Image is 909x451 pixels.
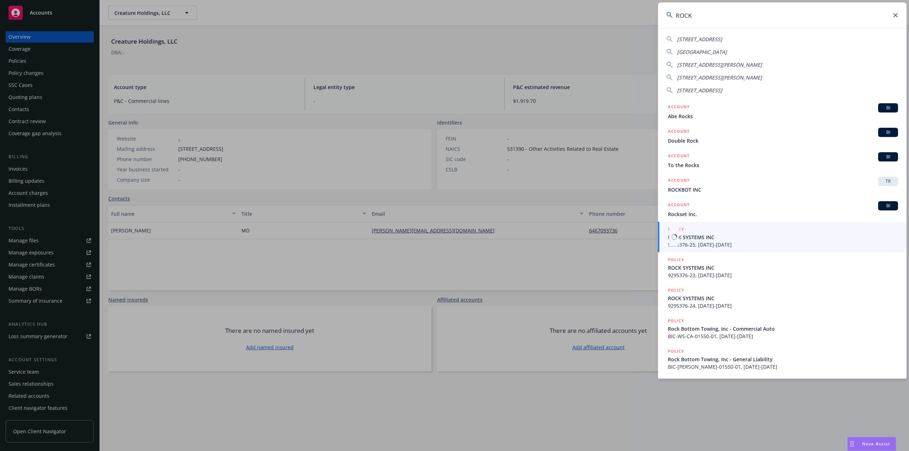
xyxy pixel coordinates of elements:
[881,105,895,111] span: BI
[668,128,690,136] h5: ACCOUNT
[658,313,907,344] a: POLICYRock Bottom Towing, Inc - Commercial AutoBIC-WS-CA-01550-01, [DATE]-[DATE]
[658,344,907,374] a: POLICYRock Bottom Towing, Inc - General LiabilityBIC-[PERSON_NAME]-01550-01, [DATE]-[DATE]
[668,264,898,271] span: ROCK SYSTEMS INC
[658,148,907,173] a: ACCOUNTBITo the Rocks
[658,124,907,148] a: ACCOUNTBIDouble Rock
[677,61,762,68] span: [STREET_ADDRESS][PERSON_NAME]
[668,186,898,193] span: ROCKBOT INC
[881,129,895,136] span: BI
[668,177,690,185] h5: ACCOUNT
[668,271,898,279] span: 9295376-23, [DATE]-[DATE]
[658,222,907,252] a: POLICYROCK SYSTEMS INC9295376-25, [DATE]-[DATE]
[658,2,907,28] input: Search...
[668,325,898,332] span: Rock Bottom Towing, Inc - Commercial Auto
[677,74,762,81] span: [STREET_ADDRESS][PERSON_NAME]
[658,99,907,124] a: ACCOUNTBIAbe Rocks
[658,252,907,283] a: POLICYROCK SYSTEMS INC9295376-23, [DATE]-[DATE]
[668,201,690,210] h5: ACCOUNT
[658,173,907,197] a: ACCOUNTTRROCKBOT INC
[658,197,907,222] a: ACCOUNTBIRockset Inc.
[668,233,898,241] span: ROCK SYSTEMS INC
[668,363,898,370] span: BIC-[PERSON_NAME]-01550-01, [DATE]-[DATE]
[658,283,907,313] a: POLICYROCK SYSTEMS INC9295376-24, [DATE]-[DATE]
[668,295,898,302] span: ROCK SYSTEMS INC
[848,437,856,451] div: Drag to move
[668,332,898,340] span: BIC-WS-CA-01550-01, [DATE]-[DATE]
[881,203,895,209] span: BI
[668,317,684,324] h5: POLICY
[862,441,890,447] span: Nova Assist
[668,137,898,144] span: Double Rock
[668,210,898,218] span: Rockset Inc.
[881,178,895,185] span: TR
[677,36,722,43] span: [STREET_ADDRESS]
[677,49,727,55] span: [GEOGRAPHIC_DATA]
[668,226,684,233] h5: POLICY
[668,112,898,120] span: Abe Rocks
[668,152,690,161] h5: ACCOUNT
[668,256,684,263] h5: POLICY
[668,287,684,294] h5: POLICY
[881,154,895,160] span: BI
[668,241,898,248] span: 9295376-25, [DATE]-[DATE]
[668,356,898,363] span: Rock Bottom Towing, Inc - General Liability
[668,161,898,169] span: To the Rocks
[677,87,722,94] span: [STREET_ADDRESS]
[668,302,898,309] span: 9295376-24, [DATE]-[DATE]
[847,437,896,451] button: Nova Assist
[668,103,690,112] h5: ACCOUNT
[668,348,684,355] h5: POLICY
